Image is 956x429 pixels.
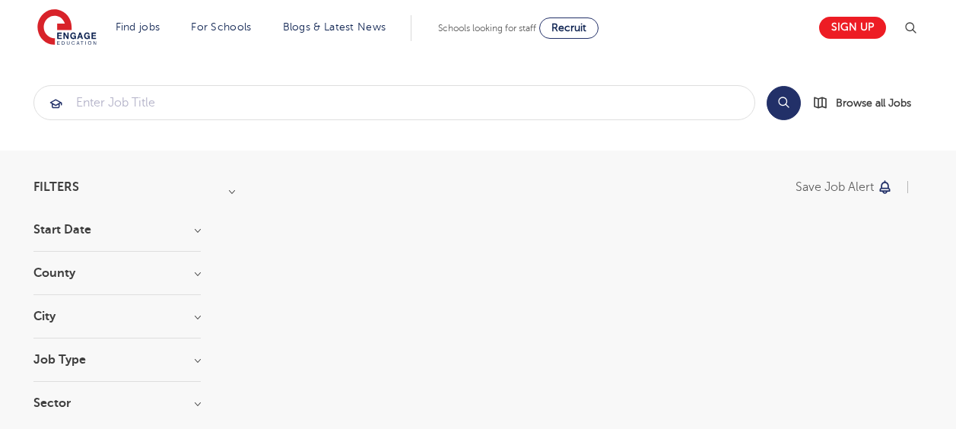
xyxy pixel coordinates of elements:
span: Schools looking for staff [438,23,536,33]
button: Search [767,86,801,120]
span: Filters [33,181,79,193]
a: For Schools [191,21,251,33]
span: Recruit [551,22,586,33]
img: Engage Education [37,9,97,47]
button: Save job alert [796,181,894,193]
p: Save job alert [796,181,874,193]
h3: City [33,310,201,323]
div: Submit [33,85,755,120]
input: Submit [34,86,754,119]
h3: Job Type [33,354,201,366]
a: Recruit [539,17,599,39]
a: Browse all Jobs [813,94,923,112]
a: Sign up [819,17,886,39]
span: Browse all Jobs [836,94,911,112]
h3: Sector [33,397,201,409]
a: Find jobs [116,21,160,33]
h3: County [33,267,201,279]
h3: Start Date [33,224,201,236]
a: Blogs & Latest News [283,21,386,33]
